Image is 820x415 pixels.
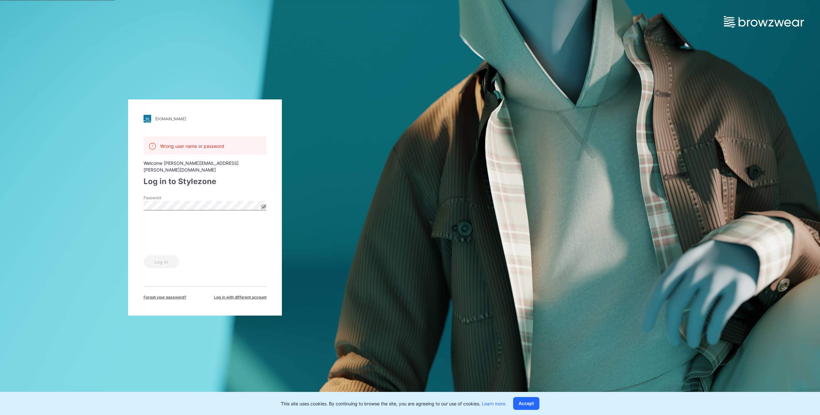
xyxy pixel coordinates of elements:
[149,142,156,150] img: alert.76a3ded3c87c6ed799a365e1fca291d4.svg
[214,294,266,300] span: Log in with different account
[143,220,241,245] iframe: reCAPTCHA
[143,176,266,187] div: Log in to Stylezone
[143,115,151,123] img: stylezone-logo.562084cfcfab977791bfbf7441f1a819.svg
[143,195,188,201] label: Password
[482,401,505,406] a: Learn more
[281,400,505,407] p: This site uses cookies. By continuing to browse the site, you are agreeing to our use of cookies.
[143,115,266,123] a: [DOMAIN_NAME]
[160,143,224,149] p: Wrong user name or password
[155,116,186,121] div: [DOMAIN_NAME]
[513,397,539,410] button: Accept
[143,294,186,300] span: Forget your password?
[724,16,804,28] img: browzwear-logo.e42bd6dac1945053ebaf764b6aa21510.svg
[143,160,266,173] div: Welcome [PERSON_NAME][EMAIL_ADDRESS][PERSON_NAME][DOMAIN_NAME]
